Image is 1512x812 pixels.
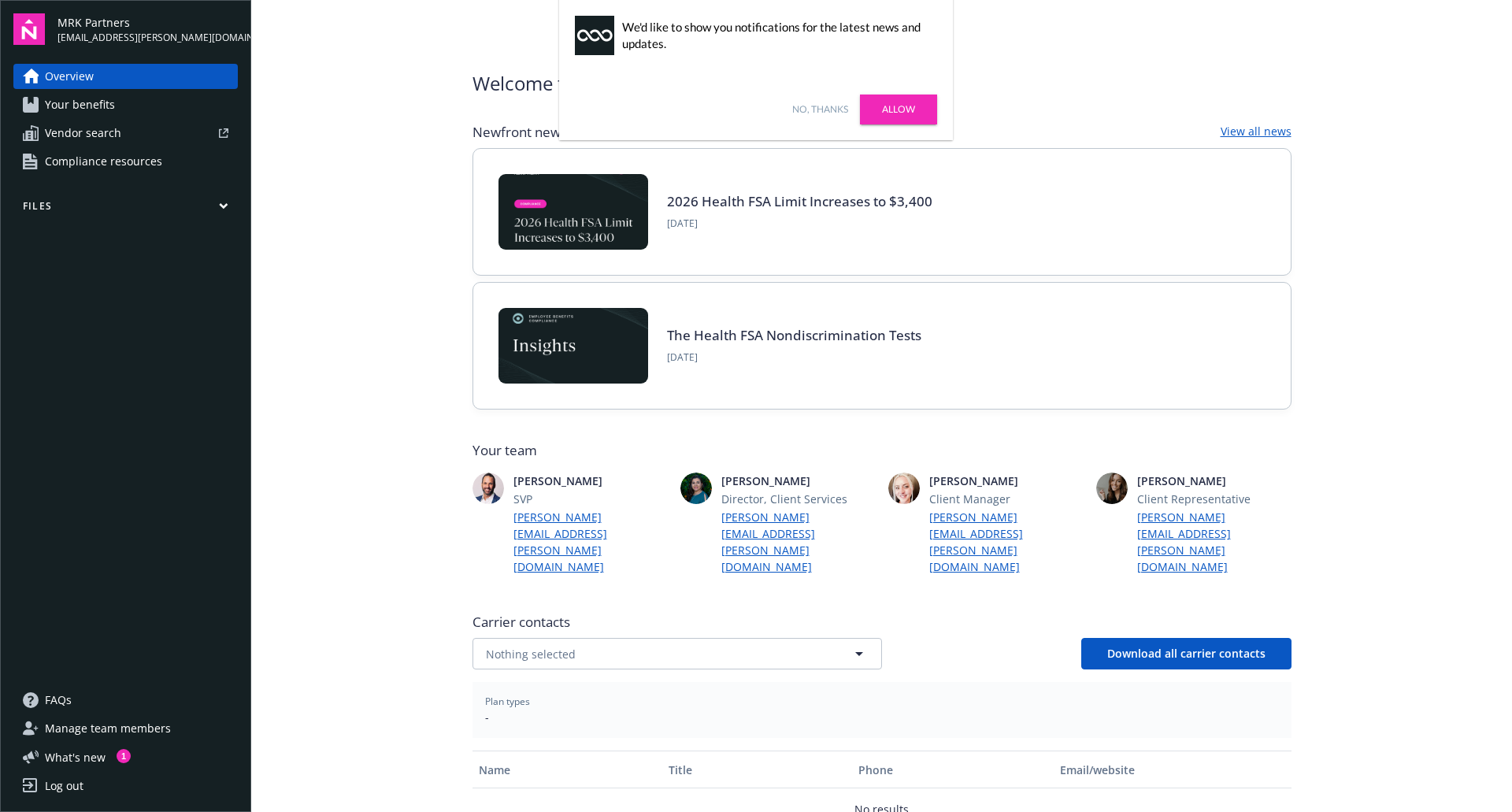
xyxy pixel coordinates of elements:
[57,13,238,45] button: MRK Partners[EMAIL_ADDRESS][PERSON_NAME][DOMAIN_NAME]
[669,762,846,778] div: Title
[721,473,876,489] span: [PERSON_NAME]
[45,149,162,174] span: Compliance resources
[680,473,712,504] img: photo
[13,92,238,117] a: Your benefits
[45,716,171,741] span: Manage team members
[45,64,94,89] span: Overview
[13,199,238,219] button: Files
[479,762,656,778] div: Name
[13,149,238,174] a: Compliance resources
[667,326,921,344] a: The Health FSA Nondiscrimination Tests
[667,217,932,231] span: [DATE]
[929,509,1084,575] a: [PERSON_NAME][EMAIL_ADDRESS][PERSON_NAME][DOMAIN_NAME]
[472,638,882,669] button: Nothing selected
[858,762,1047,778] div: Phone
[1107,646,1266,661] span: Download all carrier contacts
[888,473,920,504] img: photo
[721,509,876,575] a: [PERSON_NAME][EMAIL_ADDRESS][PERSON_NAME][DOMAIN_NAME]
[13,688,238,713] a: FAQs
[472,123,567,142] span: Newfront news
[1081,638,1291,669] button: Download all carrier contacts
[485,709,1279,725] span: -
[45,92,115,117] span: Your benefits
[45,749,106,766] span: What ' s new
[662,751,852,788] button: Title
[57,14,238,31] span: MRK Partners
[498,174,648,250] img: BLOG-Card Image - Compliance - 2026 Health FSA Limit Increases to $3,400.jpg
[792,102,848,117] a: No, thanks
[472,441,1291,460] span: Your team
[13,749,131,766] button: What's new1
[1137,491,1291,507] span: Client Representative
[45,688,72,713] span: FAQs
[472,613,1291,632] span: Carrier contacts
[622,19,929,52] div: We'd like to show you notifications for the latest news and updates.
[1054,751,1291,788] button: Email/website
[13,121,238,146] a: Vendor search
[852,751,1054,788] button: Phone
[929,491,1084,507] span: Client Manager
[498,308,648,384] img: Card Image - EB Compliance Insights.png
[860,95,937,124] a: Allow
[1137,473,1291,489] span: [PERSON_NAME]
[929,473,1084,489] span: [PERSON_NAME]
[667,192,932,210] a: 2026 Health FSA Limit Increases to $3,400
[45,773,83,799] div: Log out
[513,491,668,507] span: SVP
[472,473,504,504] img: photo
[513,473,668,489] span: [PERSON_NAME]
[13,64,238,89] a: Overview
[13,13,45,45] img: navigator-logo.svg
[1060,762,1284,778] div: Email/website
[513,509,668,575] a: [PERSON_NAME][EMAIL_ADDRESS][PERSON_NAME][DOMAIN_NAME]
[45,121,121,146] span: Vendor search
[667,350,921,365] span: [DATE]
[485,695,1279,709] span: Plan types
[13,716,238,741] a: Manage team members
[1137,509,1291,575] a: [PERSON_NAME][EMAIL_ADDRESS][PERSON_NAME][DOMAIN_NAME]
[1096,473,1128,504] img: photo
[472,751,662,788] button: Name
[486,646,576,662] span: Nothing selected
[721,491,876,507] span: Director, Client Services
[117,749,131,763] div: 1
[472,69,822,98] span: Welcome to Navigator , [PERSON_NAME]
[1221,123,1291,142] a: View all news
[57,31,238,45] span: [EMAIL_ADDRESS][PERSON_NAME][DOMAIN_NAME]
